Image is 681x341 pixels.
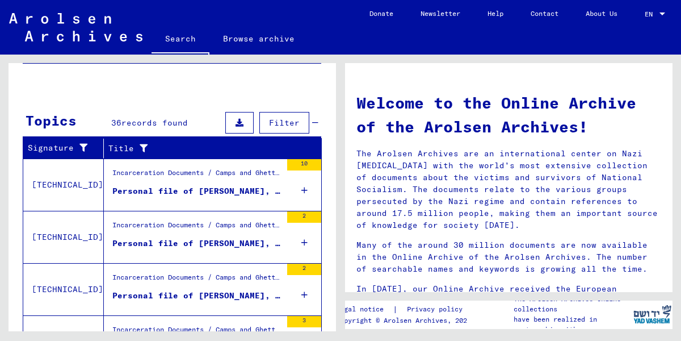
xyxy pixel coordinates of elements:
div: Incarceration Documents / Camps and Ghettos / Buchenwald Concentration Camp / Individual Document... [112,168,281,184]
span: EN [645,10,657,18]
div: Personal file of [PERSON_NAME], born on [DEMOGRAPHIC_DATA] [112,185,281,197]
img: yv_logo.png [631,300,674,328]
div: Topics [26,110,77,131]
a: Legal notice [336,303,393,315]
p: The Arolsen Archives are an international center on Nazi [MEDICAL_DATA] with the world’s most ext... [356,148,661,231]
img: Arolsen_neg.svg [9,13,142,41]
div: | [336,303,476,315]
div: Incarceration Documents / Camps and Ghettos / Dachau Concentration Camp / Individual Documents [G... [112,325,281,340]
p: In [DATE], our Online Archive received the European Heritage Award / Europa Nostra Award 2020, Eu... [356,283,661,319]
p: Many of the around 30 million documents are now available in the Online Archive of the Arolsen Ar... [356,239,661,275]
div: 10 [287,159,321,170]
div: Personal file of [PERSON_NAME], born on [DEMOGRAPHIC_DATA] [112,290,281,302]
p: The Arolsen Archives online collections [514,294,632,314]
div: Title [108,139,308,157]
div: Personal file of [PERSON_NAME], born on [DEMOGRAPHIC_DATA] [112,238,281,249]
p: Copyright © Arolsen Archives, 2021 [336,315,476,326]
td: [TECHNICAL_ID] [23,211,104,263]
div: 2 [287,211,321,223]
div: Title [108,143,293,155]
span: records found [121,118,188,128]
h1: Welcome to the Online Archive of the Arolsen Archives! [356,91,661,139]
p: have been realized in partnership with [514,314,632,335]
a: Search [152,25,209,55]
a: Privacy policy [398,303,476,315]
div: 2 [287,264,321,275]
div: Incarceration Documents / Camps and Ghettos / Buchenwald Concentration Camp / Individual Document... [112,220,281,236]
span: Filter [269,118,300,128]
div: Incarceration Documents / Camps and Ghettos / Buchenwald Concentration Camp / Individual Document... [112,272,281,288]
button: Filter [259,112,309,134]
div: Signature [28,142,89,154]
td: [TECHNICAL_ID] [23,263,104,315]
div: Signature [28,139,103,157]
span: 36 [111,118,121,128]
a: Browse archive [209,25,308,52]
td: [TECHNICAL_ID] [23,159,104,211]
div: 3 [287,316,321,327]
